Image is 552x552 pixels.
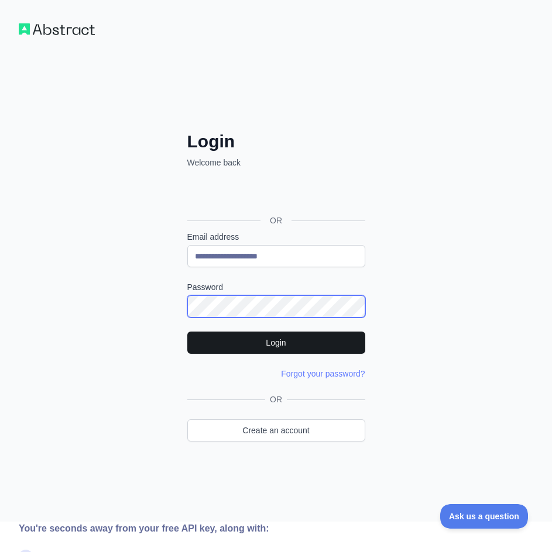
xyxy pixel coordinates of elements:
[19,23,95,35] img: Workflow
[187,231,365,243] label: Email address
[281,369,365,378] a: Forgot your password?
[187,419,365,441] a: Create an account
[265,394,287,405] span: OR
[260,215,292,226] span: OR
[187,332,365,354] button: Login
[187,157,365,168] p: Welcome back
[181,181,369,207] iframe: [Googleでログイン]ボタン
[440,504,529,529] iframe: Toggle Customer Support
[19,522,378,536] div: You're seconds away from your free API key, along with:
[187,131,365,152] h2: Login
[187,281,365,293] label: Password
